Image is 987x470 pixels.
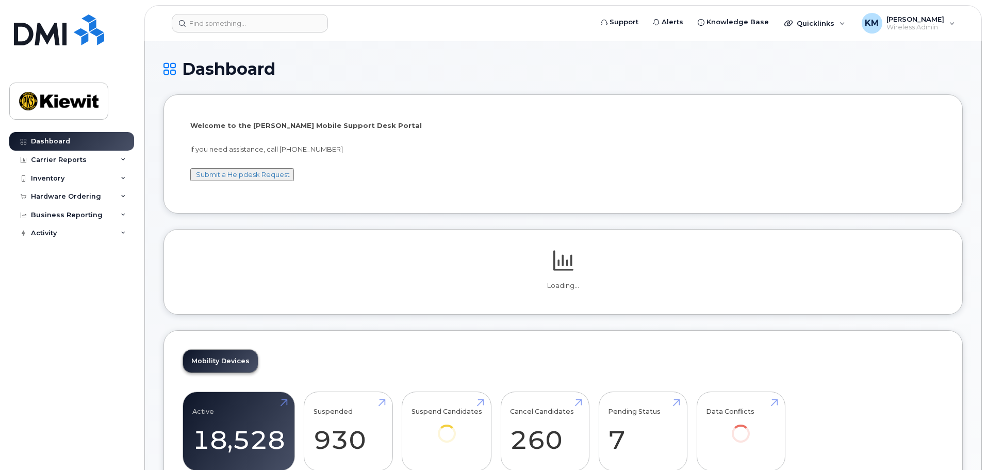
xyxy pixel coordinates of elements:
a: Data Conflicts [706,397,776,457]
a: Submit a Helpdesk Request [196,170,290,179]
a: Suspended 930 [314,397,383,465]
a: Cancel Candidates 260 [510,397,580,465]
p: Welcome to the [PERSON_NAME] Mobile Support Desk Portal [190,121,936,131]
h1: Dashboard [163,60,963,78]
p: Loading... [183,281,944,290]
p: If you need assistance, call [PHONE_NUMBER] [190,144,936,154]
a: Suspend Candidates [412,397,482,457]
a: Active 18,528 [192,397,285,465]
button: Submit a Helpdesk Request [190,168,294,181]
a: Pending Status 7 [608,397,678,465]
a: Mobility Devices [183,350,258,372]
